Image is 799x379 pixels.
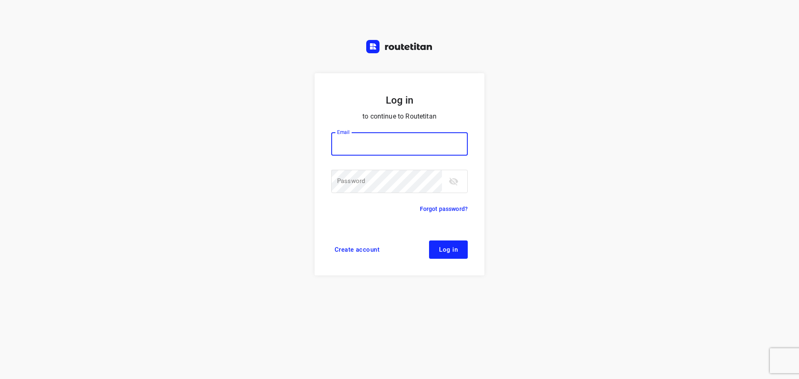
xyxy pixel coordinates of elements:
[331,240,383,259] a: Create account
[439,246,458,253] span: Log in
[429,240,468,259] button: Log in
[335,246,380,253] span: Create account
[366,40,433,53] img: Routetitan
[420,204,468,214] a: Forgot password?
[366,40,433,55] a: Routetitan
[331,111,468,122] p: to continue to Routetitan
[331,93,468,107] h5: Log in
[445,173,462,190] button: toggle password visibility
